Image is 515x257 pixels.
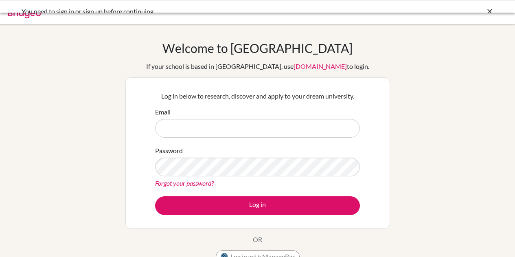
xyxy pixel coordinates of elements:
[146,62,369,71] div: If your school is based in [GEOGRAPHIC_DATA], use to login.
[22,7,372,16] div: You need to sign in or sign up before continuing.
[155,179,214,187] a: Forgot your password?
[162,41,353,55] h1: Welcome to [GEOGRAPHIC_DATA]
[294,62,347,70] a: [DOMAIN_NAME]
[155,196,360,215] button: Log in
[155,146,183,156] label: Password
[155,91,360,101] p: Log in below to research, discover and apply to your dream university.
[253,235,262,244] p: OR
[155,107,171,117] label: Email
